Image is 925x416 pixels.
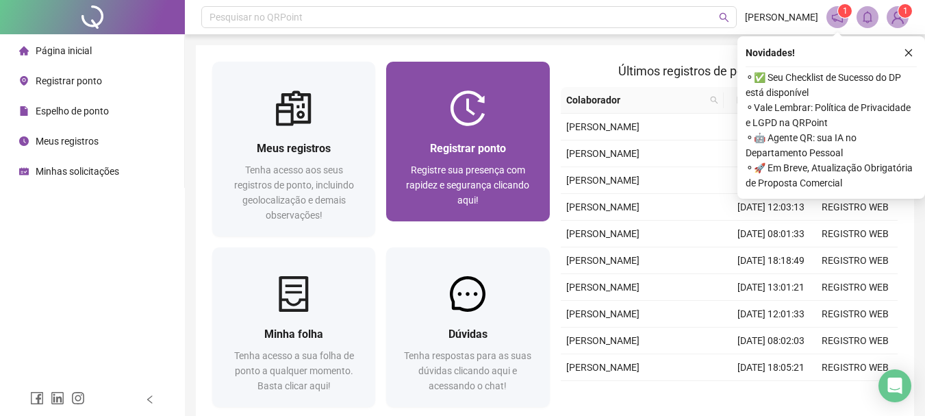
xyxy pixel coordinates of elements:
span: Tenha respostas para as suas dúvidas clicando aqui e acessando o chat! [404,350,531,391]
span: [PERSON_NAME] [566,201,639,212]
span: Registre sua presença com rapidez e segurança clicando aqui! [406,164,529,206]
span: search [719,12,729,23]
span: 1 [843,6,848,16]
span: Tenha acesso aos seus registros de ponto, incluindo geolocalização e demais observações! [234,164,354,221]
td: [DATE] 18:18:49 [729,247,813,274]
span: ⚬ Vale Lembrar: Política de Privacidade e LGPD na QRPoint [746,100,917,130]
span: facebook [30,391,44,405]
span: left [145,395,155,404]
td: REGISTRO WEB [813,381,898,408]
span: [PERSON_NAME] [566,228,639,239]
span: Tenha acesso a sua folha de ponto a qualquer momento. Basta clicar aqui! [234,350,354,391]
span: [PERSON_NAME] [745,10,818,25]
td: REGISTRO WEB [813,221,898,247]
sup: Atualize o seu contato no menu Meus Dados [898,4,912,18]
td: [DATE] 13:33:06 [729,167,813,194]
span: search [707,90,721,110]
td: REGISTRO WEB [813,301,898,328]
span: Data/Hora [729,93,789,108]
td: [DATE] 18:05:21 [729,354,813,381]
td: [DATE] 13:08:27 [729,381,813,408]
td: [DATE] 18:04:55 [729,140,813,167]
span: Minhas solicitações [36,166,119,177]
span: ⚬ ✅ Seu Checklist de Sucesso do DP está disponível [746,70,917,100]
span: ⚬ 🚀 Em Breve, Atualização Obrigatória de Proposta Comercial [746,160,917,191]
span: [PERSON_NAME] [566,121,639,132]
td: REGISTRO WEB [813,328,898,354]
span: schedule [19,167,29,176]
td: [DATE] 08:02:03 [729,328,813,354]
span: Meus registros [36,136,99,147]
span: bell [861,11,874,23]
a: Meus registrosTenha acesso aos seus registros de ponto, incluindo geolocalização e demais observa... [212,62,375,236]
td: [DATE] 12:01:33 [729,301,813,328]
span: Últimos registros de ponto sincronizados [618,64,839,78]
span: home [19,46,29,56]
span: file [19,106,29,116]
span: Dúvidas [448,328,487,341]
td: REGISTRO WEB [813,354,898,381]
span: [PERSON_NAME] [566,148,639,159]
td: [DATE] 07:56:03 [729,114,813,140]
span: Meus registros [257,142,331,155]
span: Minha folha [264,328,323,341]
span: [PERSON_NAME] [566,282,639,293]
a: Minha folhaTenha acesso a sua folha de ponto a qualquer momento. Basta clicar aqui! [212,247,375,407]
td: REGISTRO WEB [813,194,898,221]
span: linkedin [51,391,64,405]
span: 1 [903,6,908,16]
span: clock-circle [19,136,29,146]
td: REGISTRO WEB [813,247,898,274]
span: instagram [71,391,85,405]
img: 90505 [887,7,908,27]
span: ⚬ 🤖 Agente QR: sua IA no Departamento Pessoal [746,130,917,160]
td: [DATE] 13:01:21 [729,274,813,301]
span: close [904,48,913,58]
sup: 1 [838,4,852,18]
th: Data/Hora [724,87,805,114]
span: Novidades ! [746,45,795,60]
span: Registrar ponto [36,75,102,86]
span: notification [831,11,844,23]
a: DúvidasTenha respostas para as suas dúvidas clicando aqui e acessando o chat! [386,247,549,407]
span: Colaborador [566,93,705,108]
span: Espelho de ponto [36,106,109,117]
td: [DATE] 08:01:33 [729,221,813,247]
div: Open Intercom Messenger [878,369,911,402]
span: search [710,96,718,104]
td: [DATE] 12:03:13 [729,194,813,221]
span: [PERSON_NAME] [566,362,639,373]
span: [PERSON_NAME] [566,335,639,346]
span: environment [19,76,29,86]
span: [PERSON_NAME] [566,255,639,266]
span: [PERSON_NAME] [566,175,639,186]
span: [PERSON_NAME] [566,308,639,319]
span: Página inicial [36,45,92,56]
td: REGISTRO WEB [813,274,898,301]
a: Registrar pontoRegistre sua presença com rapidez e segurança clicando aqui! [386,62,549,221]
span: Registrar ponto [430,142,506,155]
